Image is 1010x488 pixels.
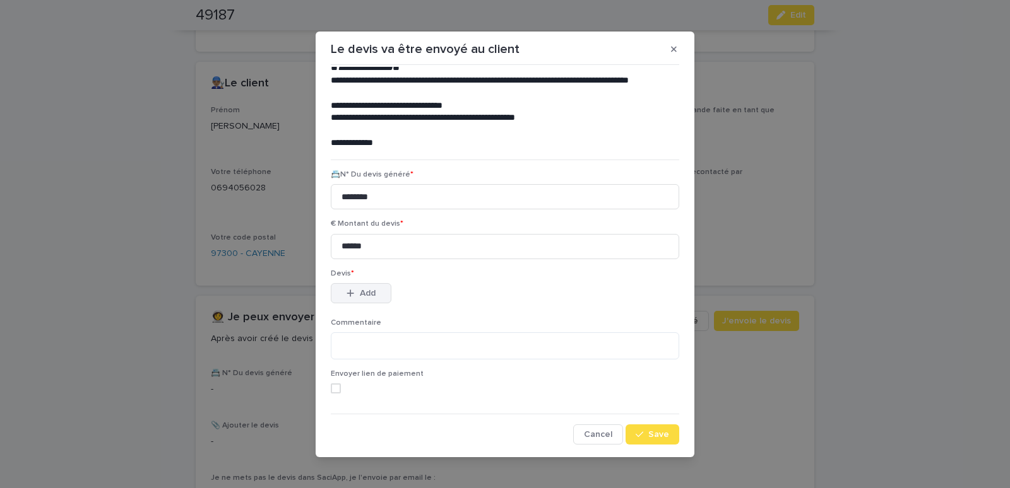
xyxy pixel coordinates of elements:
[331,370,424,378] span: Envoyer lien de paiement
[331,42,520,57] p: Le devis va être envoyé au client
[360,289,376,298] span: Add
[331,171,413,178] span: 📇N° Du devis généré
[331,283,391,303] button: Add
[626,424,679,444] button: Save
[584,430,612,439] span: Cancel
[331,220,403,228] span: € Montant du devis
[573,424,623,444] button: Cancel
[331,270,354,277] span: Devis
[331,319,381,327] span: Commentaire
[648,430,669,439] span: Save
